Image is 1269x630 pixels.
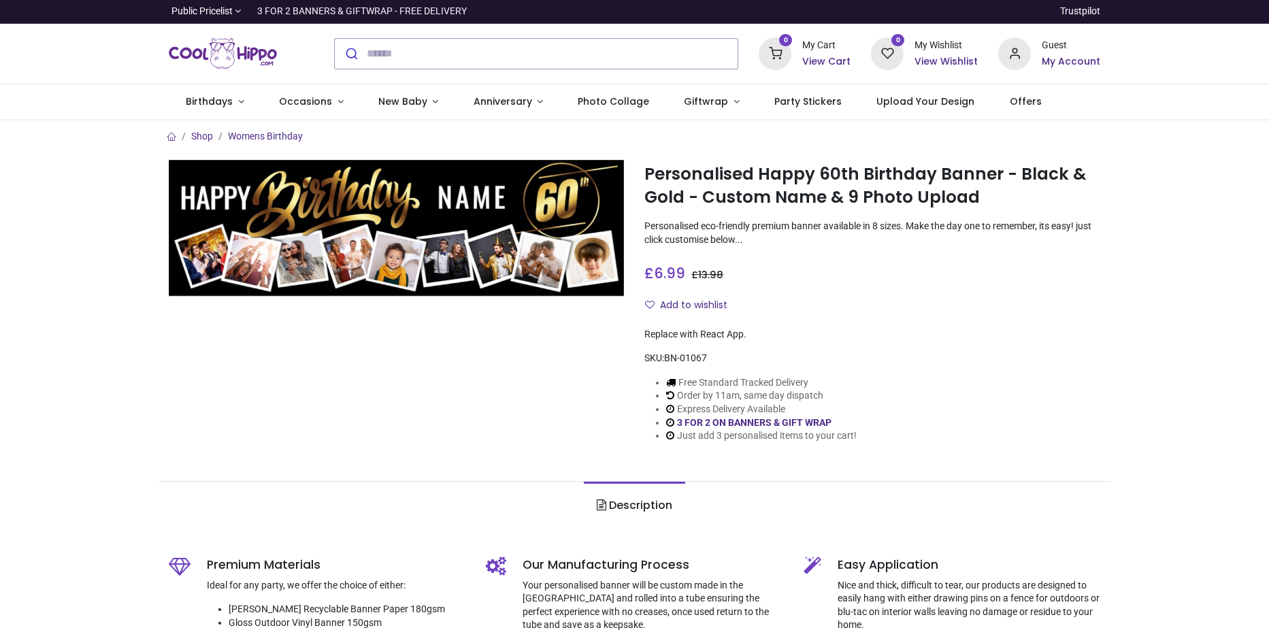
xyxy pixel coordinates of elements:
span: Giftwrap [684,95,728,108]
span: Birthdays [186,95,233,108]
div: Replace with React App. [644,328,1100,342]
div: My Cart [802,39,851,52]
span: Offers [1010,95,1042,108]
a: View Wishlist [914,55,978,69]
span: 6.99 [654,263,685,283]
button: Submit [335,39,367,69]
span: Anniversary [474,95,532,108]
span: 13.98 [698,268,723,282]
span: Public Pricelist [171,5,233,18]
a: Birthdays [169,84,262,120]
sup: 0 [891,34,904,47]
p: Personalised eco-friendly premium banner available in 8 sizes. Make the day one to remember, its ... [644,220,1100,246]
span: New Baby [378,95,427,108]
a: Anniversary [456,84,561,120]
span: BN-01067 [664,352,707,363]
a: Shop [191,131,213,142]
a: Public Pricelist [169,5,242,18]
h5: Easy Application [838,557,1101,574]
div: 3 FOR 2 BANNERS & GIFTWRAP - FREE DELIVERY [257,5,467,18]
p: Ideal for any party, we offer the choice of either: [207,579,466,593]
a: Occasions [261,84,361,120]
h5: Premium Materials [207,557,466,574]
img: Personalised Happy 60th Birthday Banner - Black & Gold - Custom Name & 9 Photo Upload [169,160,625,297]
a: View Cart [802,55,851,69]
a: Description [584,482,685,529]
span: Occasions [279,95,332,108]
span: £ [691,268,723,282]
a: Trustpilot [1060,5,1100,18]
sup: 0 [779,34,792,47]
a: Logo of Cool Hippo [169,35,278,73]
div: Guest [1042,39,1100,52]
li: Free Standard Tracked Delivery [666,376,857,390]
div: My Wishlist [914,39,978,52]
a: 0 [759,47,791,58]
li: Order by 11am, same day dispatch [666,389,857,403]
li: Just add 3 personalised items to your cart! [666,429,857,443]
span: Photo Collage [578,95,649,108]
i: Add to wishlist [645,300,655,310]
span: £ [644,263,685,283]
a: Giftwrap [667,84,757,120]
span: Party Stickers [774,95,842,108]
li: [PERSON_NAME] Recyclable Banner Paper 180gsm [229,603,466,616]
div: SKU: [644,352,1100,365]
a: New Baby [361,84,456,120]
a: Womens Birthday [228,131,303,142]
a: 3 FOR 2 ON BANNERS & GIFT WRAP [677,417,831,428]
h1: Personalised Happy 60th Birthday Banner - Black & Gold - Custom Name & 9 Photo Upload [644,163,1100,210]
h5: Our Manufacturing Process [523,557,783,574]
button: Add to wishlistAdd to wishlist [644,294,739,317]
li: Express Delivery Available [666,403,857,416]
li: Gloss Outdoor Vinyl Banner 150gsm [229,616,466,630]
img: Cool Hippo [169,35,278,73]
a: My Account [1042,55,1100,69]
span: Upload Your Design [876,95,974,108]
a: 0 [871,47,904,58]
